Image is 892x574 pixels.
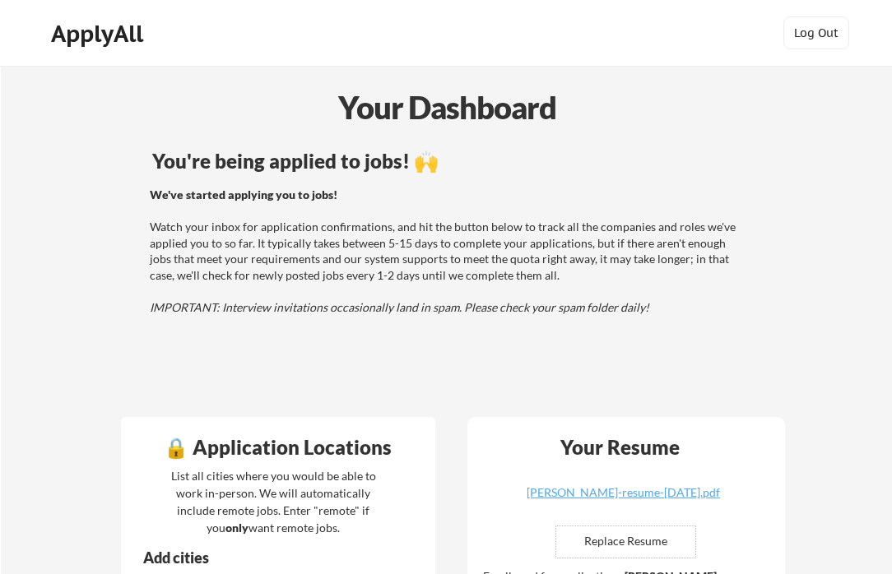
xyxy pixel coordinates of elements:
[150,187,743,316] div: Watch your inbox for application confirmations, and hit the button below to track all the compani...
[2,84,892,131] div: Your Dashboard
[150,187,337,201] strong: We've started applying you to jobs!
[143,550,393,565] div: Add cities
[539,437,702,457] div: Your Resume
[225,521,249,535] strong: only
[526,487,722,498] div: [PERSON_NAME]-resume-[DATE].pdf
[125,437,431,457] div: 🔒 Application Locations
[152,151,746,171] div: You're being applied to jobs! 🙌
[150,300,649,314] em: IMPORTANT: Interview invitations occasionally land in spam. Please check your spam folder daily!
[160,467,387,536] div: List all cities where you would be able to work in-person. We will automatically include remote j...
[51,20,148,48] div: ApplyAll
[526,487,722,512] a: [PERSON_NAME]-resume-[DATE].pdf
[783,16,849,49] button: Log Out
